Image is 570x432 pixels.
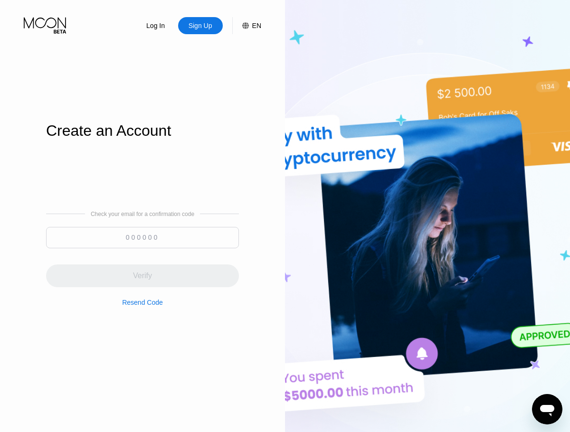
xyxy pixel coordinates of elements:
[46,227,239,248] input: 000000
[532,394,562,424] iframe: Button to launch messaging window
[252,22,261,29] div: EN
[188,21,213,30] div: Sign Up
[91,211,194,217] div: Check your email for a confirmation code
[133,17,178,34] div: Log In
[46,122,239,140] div: Create an Account
[232,17,261,34] div: EN
[178,17,223,34] div: Sign Up
[122,287,163,306] div: Resend Code
[122,299,163,306] div: Resend Code
[145,21,166,30] div: Log In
